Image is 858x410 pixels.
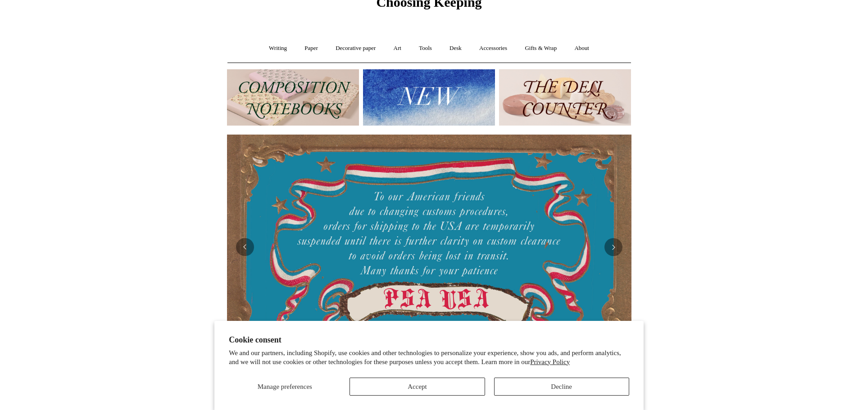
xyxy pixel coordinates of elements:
[441,36,470,60] a: Desk
[296,36,326,60] a: Paper
[494,378,629,396] button: Decline
[229,349,629,366] p: We and our partners, including Shopify, use cookies and other technologies to personalize your ex...
[350,378,485,396] button: Accept
[517,36,565,60] a: Gifts & Wrap
[363,69,495,126] img: New.jpg__PID:f73bdf93-380a-4a35-bcfe-7823039498e1
[530,358,570,365] a: Privacy Policy
[471,36,515,60] a: Accessories
[236,238,254,256] button: Previous
[411,36,440,60] a: Tools
[229,335,629,345] h2: Cookie consent
[499,69,631,126] img: The Deli Counter
[227,135,631,360] img: USA PSA .jpg__PID:33428022-6587-48b7-8b57-d7eefc91f15a
[604,238,622,256] button: Next
[229,378,340,396] button: Manage preferences
[258,383,312,390] span: Manage preferences
[566,36,597,60] a: About
[376,2,481,8] a: Choosing Keeping
[227,69,359,126] img: 202302 Composition ledgers.jpg__PID:69722ee6-fa44-49dd-a067-31375e5d54ec
[327,36,384,60] a: Decorative paper
[386,36,409,60] a: Art
[261,36,295,60] a: Writing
